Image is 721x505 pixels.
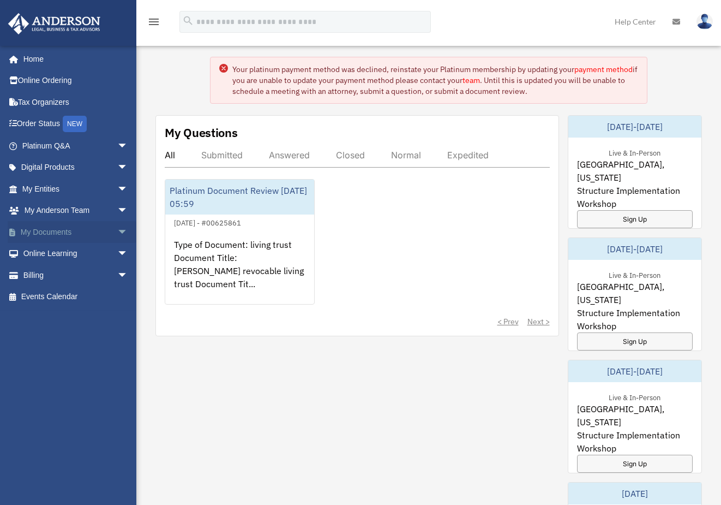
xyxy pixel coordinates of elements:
a: Sign Up [577,210,693,228]
div: Expedited [447,150,489,161]
a: Platinum Q&Aarrow_drop_down [8,135,145,157]
a: Digital Productsarrow_drop_down [8,157,145,179]
a: Platinum Document Review [DATE] 05:59[DATE] - #00625861Type of Document: living trust Document Ti... [165,179,315,305]
a: My Anderson Teamarrow_drop_down [8,200,145,222]
span: arrow_drop_down [117,135,139,157]
img: User Pic [696,14,713,29]
div: [DATE]-[DATE] [568,238,702,260]
div: Closed [336,150,365,161]
span: Structure Implementation Workshop [577,184,693,210]
span: arrow_drop_down [117,221,139,243]
div: Answered [269,150,310,161]
span: arrow_drop_down [117,178,139,200]
div: Platinum Document Review [DATE] 05:59 [165,180,314,215]
span: arrow_drop_down [117,157,139,179]
div: Submitted [201,150,243,161]
span: Structure Implementation Workshop [577,306,693,332]
div: Normal [391,150,421,161]
div: [DATE] - #00625861 [165,216,250,228]
div: Live & In-Person [600,269,669,280]
div: Live & In-Person [600,391,669,402]
span: arrow_drop_down [117,200,139,222]
div: [DATE]-[DATE] [568,116,702,138]
a: team [462,75,480,85]
div: Your platinum payment method was declined, reinstate your Platinum membership by updating your if... [232,64,638,97]
a: Events Calendar [8,286,145,308]
span: arrow_drop_down [117,264,139,287]
div: Live & In-Person [600,146,669,158]
div: My Questions [165,124,238,141]
i: search [182,15,194,27]
a: Order StatusNEW [8,113,145,135]
span: Structure Implementation Workshop [577,429,693,455]
a: Billingarrow_drop_down [8,264,145,286]
a: Sign Up [577,455,693,473]
i: menu [147,15,160,28]
img: Anderson Advisors Platinum Portal [5,13,104,34]
div: NEW [63,116,87,132]
span: [GEOGRAPHIC_DATA], [US_STATE] [577,280,693,306]
a: menu [147,19,160,28]
span: [GEOGRAPHIC_DATA], [US_STATE] [577,402,693,429]
a: Online Ordering [8,70,145,92]
div: All [165,150,175,161]
a: My Entitiesarrow_drop_down [8,178,145,200]
a: Tax Organizers [8,91,145,113]
a: My Documentsarrow_drop_down [8,221,145,243]
a: Online Learningarrow_drop_down [8,243,145,265]
span: arrow_drop_down [117,243,139,265]
div: [DATE] [568,483,702,504]
a: Sign Up [577,332,693,350]
a: Home [8,48,139,70]
div: Type of Document: living trust Document Title: [PERSON_NAME] revocable living trust Document Tit... [165,229,314,314]
div: [DATE]-[DATE] [568,360,702,382]
a: payment method [574,64,633,74]
span: [GEOGRAPHIC_DATA], [US_STATE] [577,158,693,184]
